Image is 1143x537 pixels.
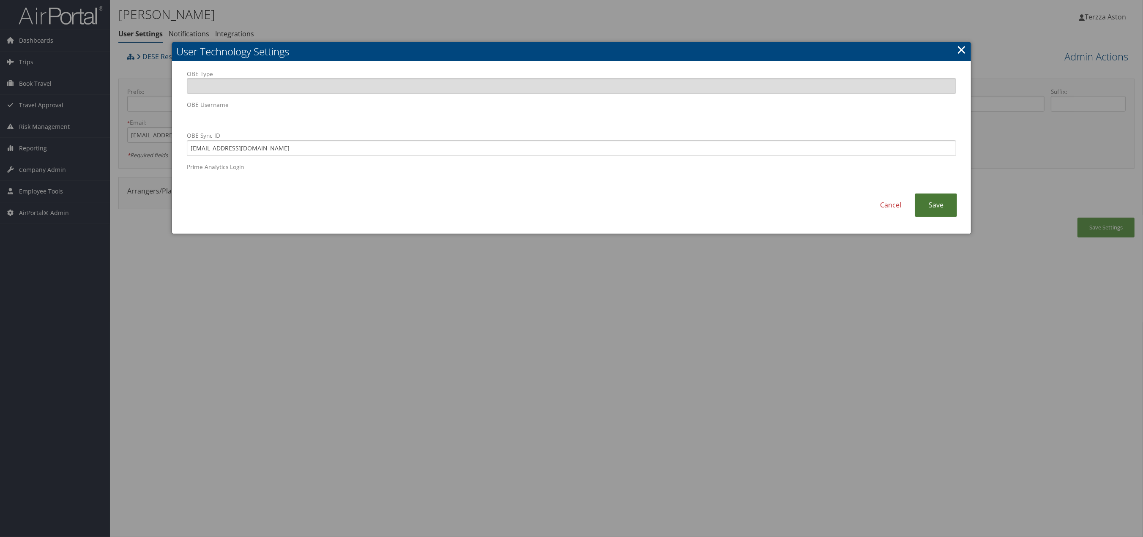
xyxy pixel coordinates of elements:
[915,194,957,217] a: Save
[187,140,957,156] input: OBE Sync ID
[172,42,971,61] h2: User Technology Settings
[957,41,966,58] a: Close
[187,70,957,94] label: OBE Type
[187,131,957,155] label: OBE Sync ID
[187,101,957,125] label: OBE Username
[867,194,915,217] a: Cancel
[187,163,957,187] label: Prime Analytics Login
[187,78,957,94] input: OBE Type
